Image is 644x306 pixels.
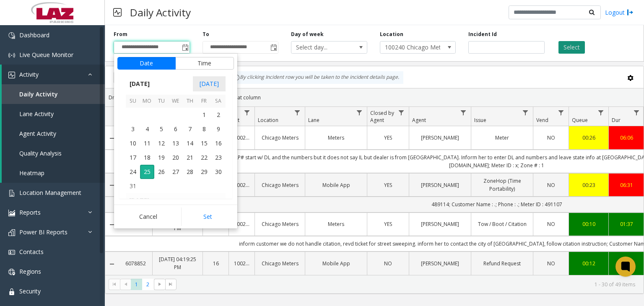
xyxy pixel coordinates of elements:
a: [PERSON_NAME] [414,259,466,267]
a: ZoneHop (Time Portability) [476,177,528,193]
a: Chicago Meters [260,220,300,228]
a: 100240 [234,134,249,142]
a: 6078852 [124,259,147,267]
td: Sunday, August 31, 2025 [126,179,140,193]
label: Location [380,31,403,38]
span: Agent [412,117,426,124]
th: We [169,95,183,108]
a: Logout [605,8,634,17]
a: Heatmap [2,163,105,183]
a: Tow / Boot / Citation [476,220,528,228]
span: [DATE] [193,76,226,91]
td: Friday, August 8, 2025 [197,122,211,136]
img: 'icon' [8,210,15,216]
a: Meters [310,134,362,142]
th: Mo [140,95,154,108]
span: YES [384,134,392,141]
th: Sa [211,95,226,108]
a: Location Filter Menu [292,107,303,118]
span: 26 [154,165,169,179]
label: To [203,31,209,38]
td: Wednesday, August 20, 2025 [169,150,183,165]
td: Sunday, August 10, 2025 [126,136,140,150]
span: NO [384,260,392,267]
a: Activity [2,65,105,84]
img: logout [627,8,634,17]
span: Live Queue Monitor [19,51,73,59]
td: Wednesday, August 6, 2025 [169,122,183,136]
a: Lane Activity [2,104,105,124]
td: Thursday, August 28, 2025 [183,165,197,179]
span: 22 [197,150,211,165]
td: Sunday, August 17, 2025 [126,150,140,165]
span: 19 [154,150,169,165]
div: 00:23 [574,181,603,189]
a: Meter [476,134,528,142]
span: 100240 Chicago Meters [380,41,441,53]
td: Tuesday, August 26, 2025 [154,165,169,179]
a: Collapse Details [105,261,119,267]
td: Thursday, August 7, 2025 [183,122,197,136]
span: Issue [474,117,486,124]
span: 8 [197,122,211,136]
span: Go to the last page [167,281,174,288]
button: Select [558,41,585,54]
span: Go to the last page [165,279,177,290]
span: Heatmap [19,169,44,177]
span: 27 [169,165,183,179]
a: 06:31 [614,181,639,189]
div: 00:26 [574,134,603,142]
span: 9 [211,122,226,136]
span: 11 [140,136,154,150]
td: Sunday, August 24, 2025 [126,165,140,179]
a: Collapse Details [105,182,119,189]
span: Dashboard [19,31,49,39]
span: NO [547,182,555,189]
td: Tuesday, August 5, 2025 [154,122,169,136]
span: [DATE] [126,78,153,90]
span: 29 [197,165,211,179]
img: 'icon' [8,32,15,39]
a: Dur Filter Menu [631,107,642,118]
td: Saturday, August 16, 2025 [211,136,226,150]
span: NO [547,220,555,228]
a: Chicago Meters [260,134,300,142]
span: Quality Analysis [19,149,62,157]
label: Day of week [291,31,324,38]
span: 13 [169,136,183,150]
span: Lane Activity [19,110,54,118]
a: Issue Filter Menu [520,107,531,118]
span: NO [547,260,555,267]
a: Mobile App [310,259,362,267]
span: Queue [572,117,588,124]
a: YES [372,181,404,189]
label: Incident Id [468,31,497,38]
td: Friday, August 15, 2025 [197,136,211,150]
th: Th [183,95,197,108]
span: 25 [140,165,154,179]
span: 5 [154,122,169,136]
a: NO [372,259,404,267]
a: 00:12 [574,259,603,267]
span: Agent Activity [19,130,56,137]
td: Monday, August 18, 2025 [140,150,154,165]
span: Activity [19,70,39,78]
a: YES [372,134,404,142]
span: Contacts [19,248,44,256]
span: 15 [197,136,211,150]
a: 01:37 [614,220,639,228]
span: 21 [183,150,197,165]
span: Power BI Reports [19,228,68,236]
button: Set [181,207,234,226]
td: Friday, August 22, 2025 [197,150,211,165]
span: Page 1 [131,279,142,290]
a: 06:06 [614,134,639,142]
span: Toggle popup [269,41,278,53]
span: YES [384,220,392,228]
a: 100240 [234,259,249,267]
span: 31 [126,179,140,193]
span: 2 [211,108,226,122]
td: Wednesday, August 13, 2025 [169,136,183,150]
span: Security [19,287,41,295]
